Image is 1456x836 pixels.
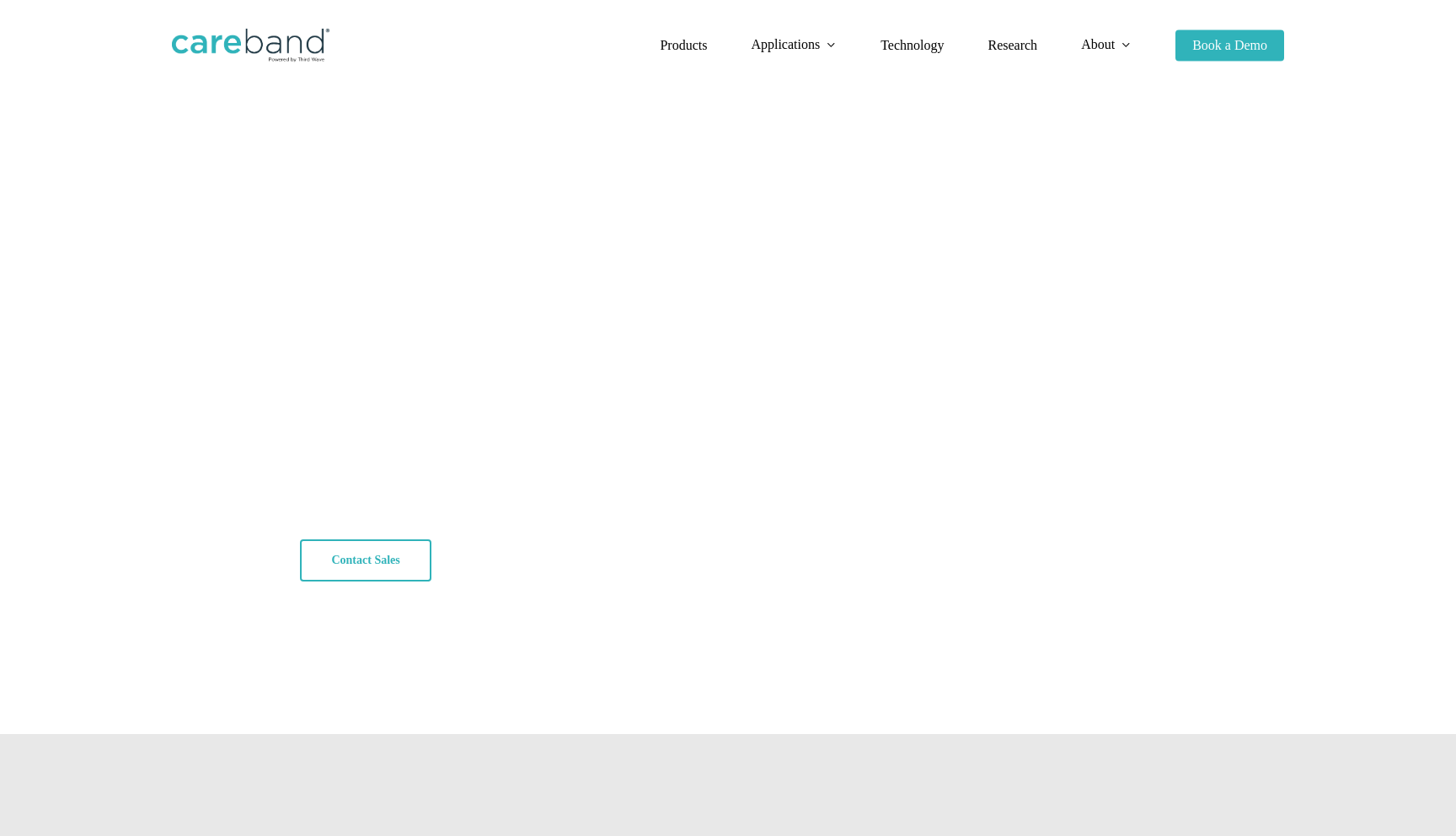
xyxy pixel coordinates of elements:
a: About [1081,38,1132,52]
a: Book a Demo [1175,39,1284,52]
a: Technology [881,39,944,52]
span: About [1081,37,1115,51]
span: Products [660,38,707,52]
span: Contact Sales [331,552,399,569]
a: Applications [751,38,837,52]
span: Research [988,38,1037,52]
a: Research [988,39,1037,52]
img: CareBand [172,29,329,62]
span: Technology [881,38,944,52]
a: Contact Sales [300,539,431,581]
span: Book a Demo [1192,38,1267,52]
span: Applications [751,37,820,51]
a: Products [660,39,707,52]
